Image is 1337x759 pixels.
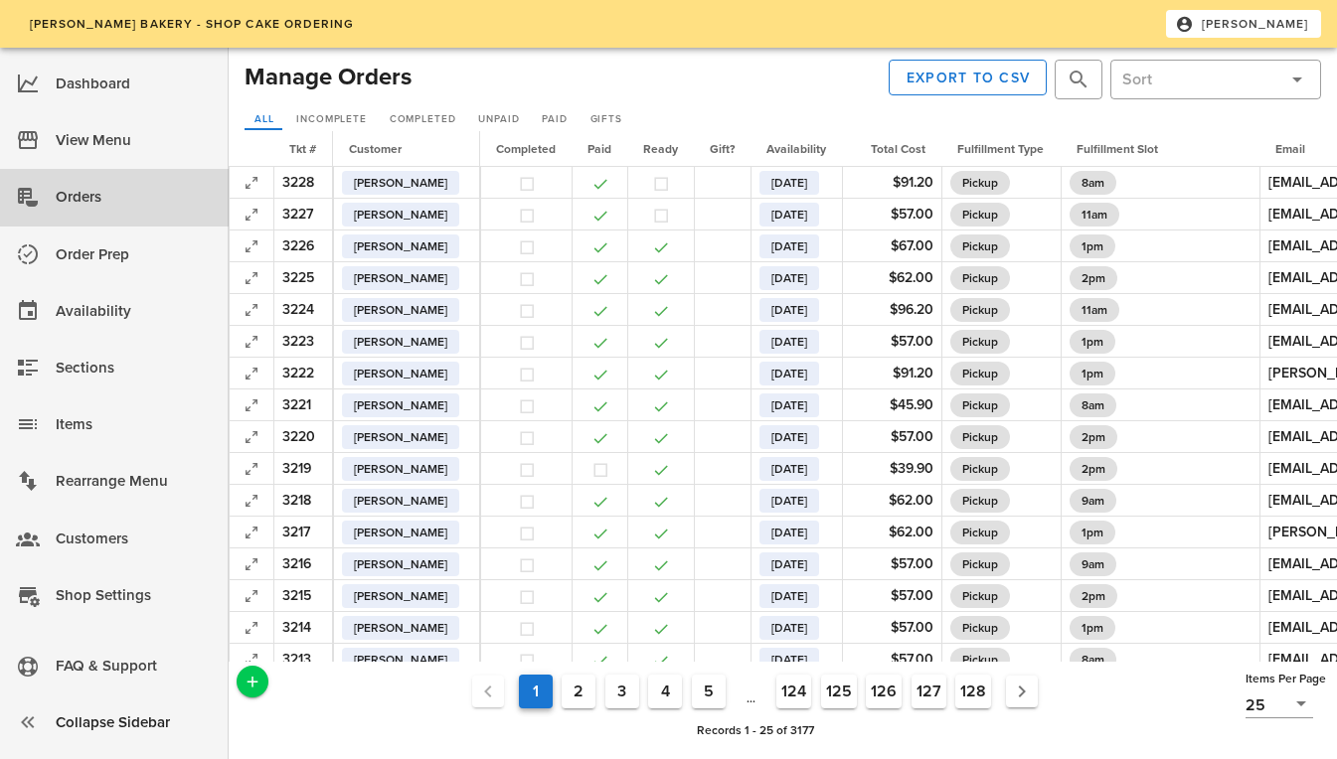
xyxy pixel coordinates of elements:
[354,616,447,640] span: [PERSON_NAME]
[906,70,1031,86] span: Export to CSV
[1082,584,1105,608] span: 2pm
[273,167,333,199] td: 3228
[237,666,268,697] button: Add a New Record
[273,131,333,167] th: Tkt #
[842,485,941,517] td: $62.00
[771,393,807,417] span: [DATE]
[1006,676,1038,707] button: Next page
[238,646,265,674] button: Expand Record
[56,408,213,441] div: Items
[238,201,265,228] button: Expand Record
[273,230,333,262] td: 3226
[572,131,627,167] th: Paid
[354,393,447,417] span: [PERSON_NAME]
[238,614,265,642] button: Expand Record
[238,455,265,483] button: Expand Record
[751,131,842,167] th: Availability
[469,110,529,130] a: Unpaid
[56,650,213,683] div: FAQ & Support
[962,489,998,513] span: Pickup
[1246,691,1313,717] div: 25
[941,131,1061,167] th: Fulfillment Type
[962,298,998,322] span: Pickup
[962,552,998,576] span: Pickup
[477,113,519,125] span: Unpaid
[1082,234,1103,258] span: 1pm
[771,203,807,227] span: [DATE]
[238,264,265,292] button: Expand Record
[354,362,447,385] span: [PERSON_NAME]
[771,171,807,195] span: [DATE]
[648,675,682,708] button: Goto Page 4
[1082,298,1107,322] span: 11am
[842,580,941,612] td: $57.00
[771,584,807,608] span: [DATE]
[1082,330,1103,354] span: 1pm
[962,457,998,481] span: Pickup
[842,517,941,548] td: $62.00
[289,142,316,156] span: Tkt #
[389,113,456,125] span: Completed
[354,298,447,322] span: [PERSON_NAME]
[273,421,333,453] td: 3220
[273,517,333,548] td: 3217
[771,552,807,576] span: [DATE]
[354,584,447,608] span: [PERSON_NAME]
[354,266,447,290] span: [PERSON_NAME]
[962,584,998,608] span: Pickup
[842,262,941,294] td: $62.00
[1082,521,1103,544] span: 1pm
[842,167,941,199] td: $91.20
[962,521,998,544] span: Pickup
[589,113,622,125] span: Gifts
[354,648,447,672] span: [PERSON_NAME]
[1166,10,1321,38] button: [PERSON_NAME]
[1061,131,1259,167] th: Fulfillment Slot
[56,238,213,271] div: Order Prep
[354,457,447,481] span: [PERSON_NAME]
[605,675,639,708] button: Goto Page 3
[56,579,213,612] div: Shop Settings
[273,358,333,389] td: 3222
[962,393,998,417] span: Pickup
[771,425,807,449] span: [DATE]
[238,169,265,197] button: Expand Record
[273,612,333,644] td: 3214
[238,519,265,546] button: Expand Record
[253,113,274,125] span: All
[736,676,767,707] span: ...
[238,423,265,451] button: Expand Record
[56,124,213,157] div: View Menu
[889,60,1048,95] button: Export to CSV
[871,142,925,156] span: Total Cost
[1246,696,1265,714] div: 25
[273,389,333,421] td: 3221
[771,362,807,385] span: [DATE]
[1275,142,1305,156] span: Email
[962,362,998,385] span: Pickup
[771,266,807,290] span: [DATE]
[842,389,941,421] td: $45.90
[643,142,678,156] span: Ready
[480,131,572,167] th: Completed
[821,675,857,708] button: Goto Page 125
[962,203,998,227] span: Pickup
[842,131,941,167] th: Total Cost
[238,296,265,324] button: Expand Record
[1082,489,1104,513] span: 9am
[28,17,354,31] span: [PERSON_NAME] Bakery - Shop Cake Ordering
[962,330,998,354] span: Pickup
[273,453,333,485] td: 3219
[842,230,941,262] td: $67.00
[354,203,447,227] span: [PERSON_NAME]
[496,142,556,156] span: Completed
[273,262,333,294] td: 3225
[541,113,567,125] span: Paid
[286,110,376,130] a: Incomplete
[268,717,1242,743] div: Records 1 - 25 of 3177
[766,142,826,156] span: Availability
[238,582,265,610] button: Expand Record
[533,110,577,130] a: Paid
[245,60,412,95] h2: Manage Orders
[349,142,402,156] span: Customer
